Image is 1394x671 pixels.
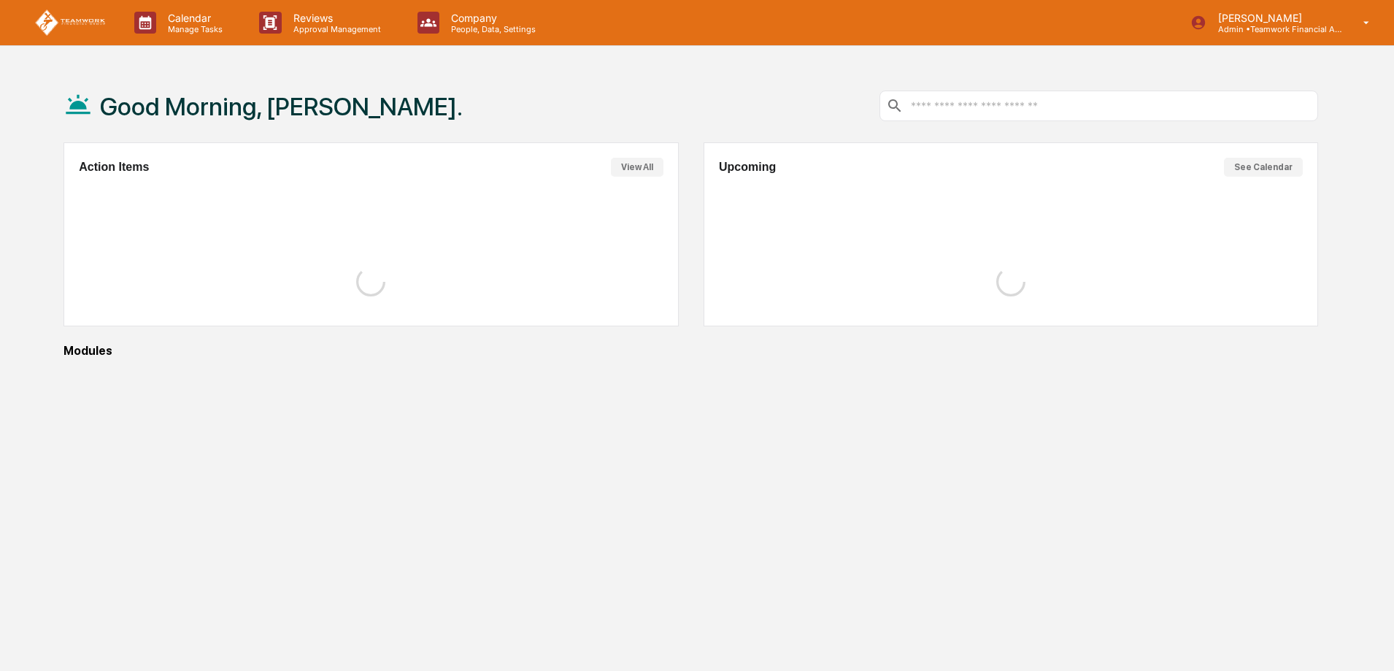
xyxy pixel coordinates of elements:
img: logo [35,9,105,37]
p: Approval Management [282,24,388,34]
h2: Action Items [79,161,149,174]
p: Reviews [282,12,388,24]
h2: Upcoming [719,161,776,174]
button: View All [611,158,663,177]
p: People, Data, Settings [439,24,543,34]
p: Calendar [156,12,230,24]
p: Manage Tasks [156,24,230,34]
p: Admin • Teamwork Financial Advisors [1206,24,1342,34]
h1: Good Morning, [PERSON_NAME]. [100,92,463,121]
button: See Calendar [1224,158,1303,177]
p: Company [439,12,543,24]
div: Modules [63,344,1318,358]
p: [PERSON_NAME] [1206,12,1342,24]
